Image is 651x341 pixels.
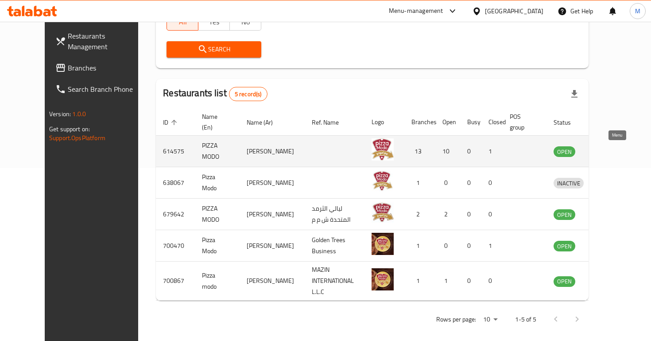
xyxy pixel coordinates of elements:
[156,230,195,262] td: 700470
[195,167,240,199] td: Pizza Modo
[240,262,305,301] td: [PERSON_NAME]
[481,109,503,136] th: Closed
[481,167,503,199] td: 0
[240,167,305,199] td: [PERSON_NAME]
[554,276,575,286] span: OPEN
[305,262,364,301] td: MAZIN INTERNATIONAL L.L.C
[195,199,240,230] td: PIZZA MODO
[564,83,585,105] div: Export file
[404,230,435,262] td: 1
[460,136,481,167] td: 0
[240,136,305,167] td: [PERSON_NAME]
[229,87,267,101] div: Total records count
[49,123,90,135] span: Get support on:
[460,167,481,199] td: 0
[404,109,435,136] th: Branches
[156,262,195,301] td: 700867
[48,57,153,78] a: Branches
[404,167,435,199] td: 1
[435,262,460,301] td: 1
[481,262,503,301] td: 0
[404,199,435,230] td: 2
[481,136,503,167] td: 1
[554,147,575,157] span: OPEN
[554,178,584,188] span: INACTIVE
[68,31,146,52] span: Restaurants Management
[372,170,394,192] img: Pizza Modo
[305,199,364,230] td: ليالي الثرمد المتحدة ش م م
[510,111,536,133] span: POS group
[163,86,267,101] h2: Restaurants list
[554,210,575,220] span: OPEN
[167,41,261,58] button: Search
[372,268,394,290] img: Pizza modo
[481,230,503,262] td: 1
[435,136,460,167] td: 10
[170,16,195,28] span: All
[480,313,501,326] div: Rows per page:
[48,25,153,57] a: Restaurants Management
[247,117,284,128] span: Name (Ar)
[481,199,503,230] td: 0
[240,199,305,230] td: [PERSON_NAME]
[156,167,195,199] td: 638067
[404,262,435,301] td: 1
[312,117,350,128] span: Ref. Name
[554,276,575,287] div: OPEN
[554,146,575,157] div: OPEN
[436,314,476,325] p: Rows per page:
[156,109,625,301] table: enhanced table
[163,117,180,128] span: ID
[240,230,305,262] td: [PERSON_NAME]
[554,117,582,128] span: Status
[49,132,105,144] a: Support.OpsPlatform
[635,6,640,16] span: M
[460,230,481,262] td: 0
[389,6,443,16] div: Menu-management
[195,136,240,167] td: PIZZA MODO
[195,230,240,262] td: Pizza Modo
[515,314,536,325] p: 1-5 of 5
[195,262,240,301] td: Pizza modo
[404,136,435,167] td: 13
[68,63,146,73] span: Branches
[485,6,543,16] div: [GEOGRAPHIC_DATA]
[372,201,394,223] img: PIZZA MODO
[554,209,575,220] div: OPEN
[229,90,267,98] span: 5 record(s)
[435,230,460,262] td: 0
[372,138,394,161] img: PIZZA MODO
[68,84,146,94] span: Search Branch Phone
[72,108,86,120] span: 1.0.0
[372,233,394,255] img: Pizza Modo
[305,230,364,262] td: Golden Trees Business
[156,199,195,230] td: 679642
[174,44,254,55] span: Search
[554,241,575,251] span: OPEN
[460,109,481,136] th: Busy
[49,108,71,120] span: Version:
[460,199,481,230] td: 0
[202,111,229,133] span: Name (En)
[202,16,226,28] span: Yes
[435,199,460,230] td: 2
[233,16,258,28] span: No
[435,167,460,199] td: 0
[435,109,460,136] th: Open
[48,78,153,100] a: Search Branch Phone
[364,109,404,136] th: Logo
[460,262,481,301] td: 0
[156,136,195,167] td: 614575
